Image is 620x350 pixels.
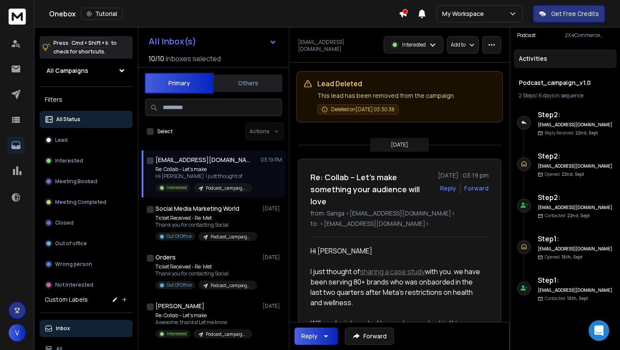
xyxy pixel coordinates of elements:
[310,266,482,308] div: I just thought of with you. we have been serving 80+ brands who was onbaorded in the last two qua...
[538,234,613,244] h6: Step 1 :
[157,128,173,135] label: Select
[40,94,133,106] h3: Filters
[539,92,583,99] span: 6 days in sequence
[565,32,613,39] p: 2X eCommerce Podcast
[155,302,205,310] h1: [PERSON_NAME]
[56,325,70,332] p: Inbox
[40,276,133,294] button: Not Interested
[567,295,588,301] span: 16th, Sept
[545,254,583,260] p: Opened
[40,256,133,273] button: Wrong person
[538,122,613,128] h6: [EMAIL_ADDRESS][DOMAIN_NAME]
[155,312,252,319] p: Re: Collab – Let’s make
[538,246,613,252] h6: [EMAIL_ADDRESS][DOMAIN_NAME]
[206,185,247,191] p: Podcast_campaign_v1.0
[55,199,106,206] p: Meeting Completed
[9,324,26,341] button: V
[53,39,117,56] p: Press to check for shortcuts.
[40,152,133,169] button: Interested
[55,281,93,288] p: Not Interested
[331,106,394,113] span: Deleted on [DATE] 03:30:38
[260,156,282,163] p: 03:19 PM
[545,171,584,178] p: Opened
[442,9,487,18] p: My Workspace
[310,318,482,339] div: Will you be interested to create a content in this niche??
[294,328,338,345] button: Reply
[317,78,496,89] p: Lead Deleted
[49,8,399,20] div: Onebox
[206,331,247,337] p: Podcast_campaign_v1.0
[149,37,196,46] h1: All Inbox(s)
[40,173,133,190] button: Meeting Booked
[155,173,252,180] p: Hi [PERSON_NAME] I just thought of
[438,171,489,180] p: [DATE] : 03:19 pm
[538,163,613,169] h6: [EMAIL_ADDRESS][DOMAIN_NAME]
[40,320,133,337] button: Inbox
[538,109,613,120] h6: Step 2 :
[167,233,192,240] p: Out Of Office
[538,275,613,285] h6: Step 1 :
[211,234,252,240] p: Podcast_campaign_v1.0
[155,253,176,262] h1: Orders
[263,303,282,309] p: [DATE]
[317,91,496,101] p: This lead has been removed from the campaign.
[345,328,394,345] button: Forward
[589,320,609,341] div: Open Intercom Messenger
[145,73,214,94] button: Primary
[40,235,133,252] button: Out of office
[464,184,489,193] div: Forward
[167,184,187,191] p: Interested
[46,66,88,75] h1: All Campaigns
[538,151,613,161] h6: Step 2 :
[55,157,83,164] p: Interested
[440,184,456,193] button: Reply
[167,282,192,288] p: Out Of Office
[451,41,465,48] p: Add to
[40,194,133,211] button: Meeting Completed
[40,62,133,79] button: All Campaigns
[310,209,489,218] p: from: Sariga <[EMAIL_ADDRESS][DOMAIN_NAME]>
[55,137,68,144] p: Lead
[167,331,187,337] p: Interested
[310,246,482,256] div: Hi [PERSON_NAME]
[402,41,426,48] p: Interested
[55,261,92,268] p: Wrong person
[155,263,257,270] p: Ticket Received - Re: Met
[211,282,252,289] p: Podcast_campaign_v1.0
[519,92,611,99] div: |
[155,319,252,326] p: Awesome, thanks! Let me know
[517,32,536,39] p: Podcast
[155,166,252,173] p: Re: Collab – Let’s make
[561,254,583,260] span: 16th, Sept
[70,38,109,48] span: Cmd + Shift + k
[263,205,282,212] p: [DATE]
[310,171,433,207] h1: Re: Collab – Let’s make something your audience will love
[263,254,282,261] p: [DATE]
[310,219,489,228] p: to: <[EMAIL_ADDRESS][DOMAIN_NAME]>
[538,192,613,203] h6: Step 2 :
[575,130,598,136] span: 22nd, Sept
[519,78,611,87] h1: Podcast_campaign_v1.0
[155,204,239,213] h1: Social Media Marketing World
[40,111,133,128] button: All Status
[301,332,317,341] div: Reply
[155,156,250,164] h1: [EMAIL_ADDRESS][DOMAIN_NAME]
[519,92,536,99] span: 2 Steps
[391,141,408,148] p: [DATE]
[166,53,221,64] h3: Inboxes selected
[533,5,605,22] button: Get Free Credits
[545,295,588,302] p: Contacted
[149,53,164,64] span: 10 / 10
[142,33,284,50] button: All Inbox(s)
[81,8,123,20] button: Tutorial
[56,116,81,123] p: All Status
[40,214,133,231] button: Closed
[545,130,598,136] p: Reply Received
[45,295,88,304] h3: Custom Labels
[155,215,257,222] p: Ticket Received - Re: Met
[298,39,378,53] p: [EMAIL_ADDRESS][DOMAIN_NAME]
[155,222,257,228] p: Thank you for contacting Social
[360,267,425,276] a: sharing a case study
